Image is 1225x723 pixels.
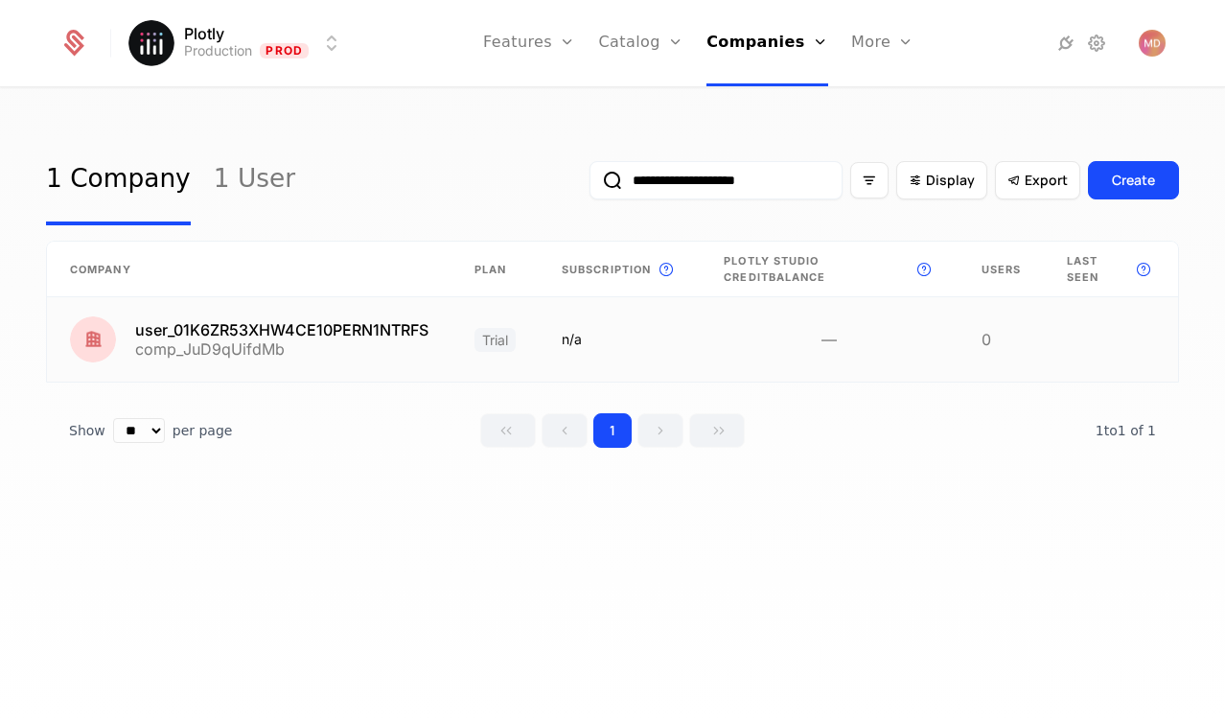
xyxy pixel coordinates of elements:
[47,242,451,297] th: Company
[637,413,683,448] button: Go to next page
[184,26,224,41] span: Plotly
[69,421,105,440] span: Show
[593,413,632,448] button: Go to page 1
[260,43,309,58] span: Prod
[128,20,174,66] img: Plotly
[1112,171,1155,190] div: Create
[173,421,233,440] span: per page
[1096,423,1156,438] span: 1
[926,171,975,190] span: Display
[1139,30,1166,57] button: Open user button
[1085,32,1108,55] a: Settings
[134,22,343,64] button: Select environment
[480,413,536,448] button: Go to first page
[896,161,987,199] button: Display
[214,135,295,225] a: 1 User
[1054,32,1077,55] a: Integrations
[46,135,191,225] a: 1 Company
[1139,30,1166,57] img: Megan Dyer
[724,253,908,285] span: Plotly Studio credit Balance
[850,162,889,198] button: Filter options
[689,413,745,448] button: Go to last page
[959,242,1045,297] th: Users
[451,242,539,297] th: Plan
[113,418,165,443] select: Select page size
[46,413,1179,448] div: Table pagination
[1067,253,1128,285] span: Last seen
[184,41,252,60] div: Production
[542,413,588,448] button: Go to previous page
[1096,423,1147,438] span: 1 to 1 of
[995,161,1080,199] button: Export
[1025,171,1068,190] span: Export
[480,413,745,448] div: Page navigation
[1088,161,1179,199] button: Create
[562,262,651,278] span: Subscription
